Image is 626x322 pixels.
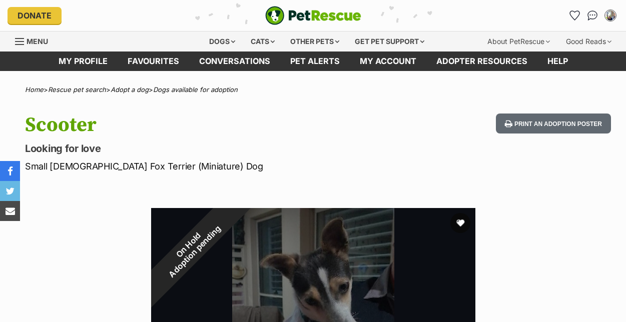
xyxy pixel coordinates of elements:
a: Favourites [566,7,582,23]
p: Looking for love [25,141,383,155]
a: Favourites [118,51,189,71]
div: About PetRescue [480,31,557,51]
div: Good Reads [559,31,618,51]
img: chat-41dd97257d64d25036548639549fe6c8038ab92f7586957e7f3b1b290dea8141.svg [587,10,598,20]
a: Rescue pet search [48,85,106,93]
a: Help [537,51,578,71]
a: Dogs available for adoption [153,85,238,93]
a: Conversations [584,7,600,23]
img: logo-e224e6f780fb5917bec1dbf3a21bbac754714ae5b6737aabdf751b685950b380.svg [265,6,361,25]
h1: Scooter [25,113,383,136]
div: Other pets [283,31,346,51]
p: Small [DEMOGRAPHIC_DATA] Fox Terrier (Miniature) Dog [25,159,383,173]
div: On Hold [125,181,258,314]
a: conversations [189,51,280,71]
a: Adopter resources [426,51,537,71]
span: Adoption pending [163,219,227,283]
button: favourite [450,213,470,233]
div: Get pet support [348,31,431,51]
a: Menu [15,31,55,49]
button: My account [602,7,618,23]
a: Donate [8,7,62,24]
a: Adopt a dog [111,85,149,93]
a: Pet alerts [280,51,350,71]
button: Print an adoption poster [496,113,611,134]
a: My profile [49,51,118,71]
div: Cats [244,31,282,51]
div: Dogs [202,31,242,51]
img: Jane Stephenson profile pic [605,10,615,20]
a: My account [350,51,426,71]
span: Menu [27,37,48,45]
ul: Account quick links [566,7,618,23]
a: PetRescue [265,6,361,25]
a: Home [25,85,44,93]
